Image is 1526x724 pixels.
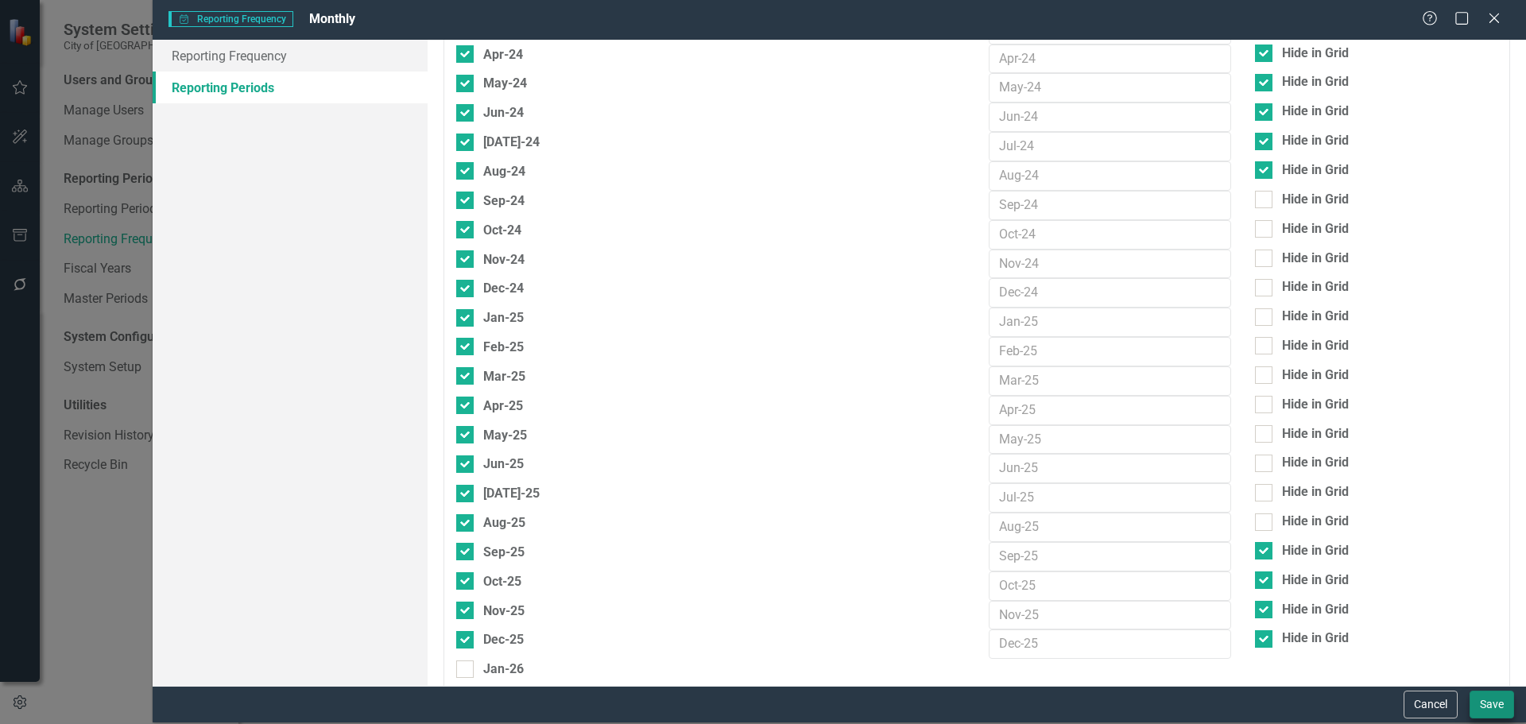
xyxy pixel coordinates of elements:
[483,161,525,181] div: Aug-24
[989,513,1231,542] input: Aug-25
[1282,571,1349,590] div: Hide in Grid
[989,250,1231,279] input: Nov-24
[483,483,540,503] div: [DATE]-25
[1282,366,1349,385] div: Hide in Grid
[989,337,1231,366] input: Feb-25
[989,601,1231,630] input: Nov-25
[483,45,523,64] div: Apr-24
[1282,250,1349,268] div: Hide in Grid
[483,601,525,621] div: Nov-25
[1282,483,1349,501] div: Hide in Grid
[989,425,1231,455] input: May-25
[483,659,524,679] div: Jan-26
[1282,220,1349,238] div: Hide in Grid
[1282,601,1349,619] div: Hide in Grid
[168,11,293,27] span: Reporting Frequency
[989,45,1231,74] input: Apr-24
[1282,542,1349,560] div: Hide in Grid
[1404,691,1458,718] button: Cancel
[1282,278,1349,296] div: Hide in Grid
[483,132,540,152] div: [DATE]-24
[989,132,1231,161] input: Jul-24
[483,308,524,327] div: Jan-25
[483,73,527,93] div: May-24
[153,40,428,72] a: Reporting Frequency
[1282,45,1349,63] div: Hide in Grid
[483,629,524,649] div: Dec-25
[989,396,1231,425] input: Apr-25
[1282,629,1349,648] div: Hide in Grid
[1282,425,1349,443] div: Hide in Grid
[1282,103,1349,121] div: Hide in Grid
[483,454,524,474] div: Jun-25
[483,250,525,269] div: Nov-24
[989,278,1231,308] input: Dec-24
[483,571,521,591] div: Oct-25
[989,483,1231,513] input: Jul-25
[483,513,525,532] div: Aug-25
[1282,454,1349,472] div: Hide in Grid
[989,191,1231,220] input: Sep-24
[1282,73,1349,91] div: Hide in Grid
[1282,308,1349,326] div: Hide in Grid
[989,308,1231,337] input: Jan-25
[989,542,1231,571] input: Sep-25
[483,337,524,357] div: Feb-25
[989,103,1231,132] input: Jun-24
[989,571,1231,601] input: Oct-25
[1282,132,1349,150] div: Hide in Grid
[483,396,523,416] div: Apr-25
[989,73,1231,103] input: May-24
[483,366,525,386] div: Mar-25
[483,542,525,562] div: Sep-25
[483,278,524,298] div: Dec-24
[989,161,1231,191] input: Aug-24
[1282,396,1349,414] div: Hide in Grid
[1282,161,1349,180] div: Hide in Grid
[483,103,524,122] div: Jun-24
[153,72,428,103] a: Reporting Periods
[483,220,521,240] div: Oct-24
[483,425,527,445] div: May-25
[483,191,525,211] div: Sep-24
[1470,691,1514,718] button: Save
[309,11,355,26] span: Monthly
[989,366,1231,396] input: Mar-25
[989,220,1231,250] input: Oct-24
[1282,513,1349,531] div: Hide in Grid
[989,454,1231,483] input: Jun-25
[989,629,1231,659] input: Dec-25
[1282,337,1349,355] div: Hide in Grid
[1282,191,1349,209] div: Hide in Grid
